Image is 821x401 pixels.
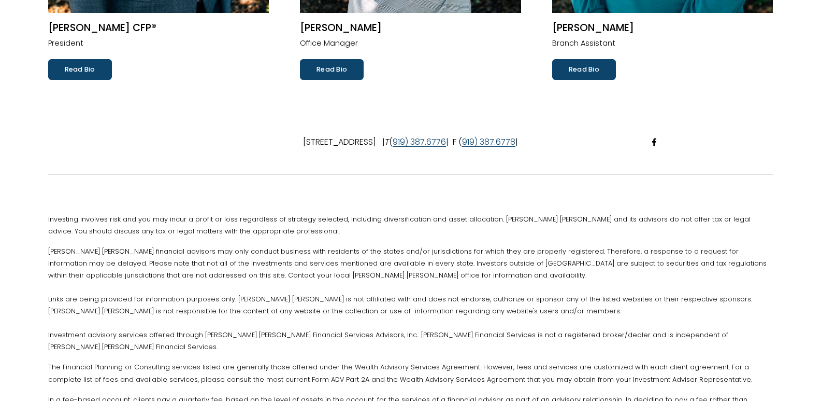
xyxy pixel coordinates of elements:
[48,59,112,80] a: Read Bio
[300,59,364,80] a: Read Bio
[300,22,521,35] h2: [PERSON_NAME]
[385,136,389,148] em: T
[650,138,658,146] a: Facebook
[552,59,616,80] a: Read Bio
[300,37,521,50] p: Office Manager
[393,135,446,150] a: 919) 387.6776
[48,135,773,150] p: [STREET_ADDRESS] | ( | F ( |
[48,245,773,353] p: [PERSON_NAME] [PERSON_NAME] financial advisors may only conduct business with residents of the st...
[48,213,773,237] p: Investing involves risk and you may incur a profit or loss regardless of strategy selected, inclu...
[552,37,773,50] p: Branch Assistant
[48,361,773,385] p: The Financial Planning or Consulting services listed are generally those offered under the Wealth...
[462,135,515,150] a: 919) 387.6778
[48,22,269,35] h2: [PERSON_NAME] CFP®
[48,37,269,50] p: President
[552,22,773,35] h2: [PERSON_NAME]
